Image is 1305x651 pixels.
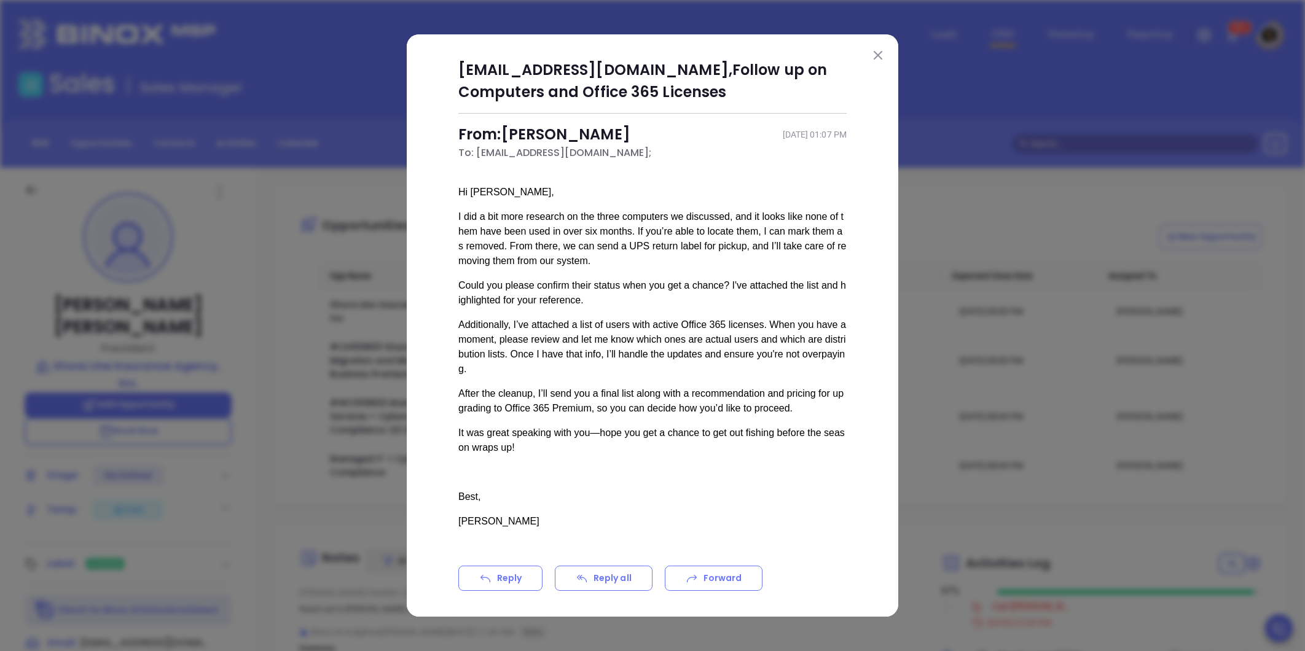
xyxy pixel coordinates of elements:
p: From: [PERSON_NAME] [458,123,847,146]
div: [PERSON_NAME] [458,514,847,529]
p: Forward [703,572,742,585]
p: Reply [497,572,522,585]
p: To: [458,146,847,160]
span: [EMAIL_ADDRESS][DOMAIN_NAME]; [476,146,651,160]
div: Additionally, I’ve attached a list of users with active Office 365 licenses. When you have a mome... [458,318,847,376]
div: Best, [458,489,847,504]
span: [DATE] 01:07 PM [783,123,847,146]
div: I did a bit more research on the three computers we discussed, and it looks like none of them hav... [458,209,847,268]
div: Hi [PERSON_NAME], [458,185,847,200]
img: close modal [874,51,882,60]
div: After the cleanup, I’ll send you a final list along with a recommendation and pricing for upgradi... [458,386,847,416]
p: [EMAIL_ADDRESS][DOMAIN_NAME] , Follow up on Computers and Office 365 Licenses [458,59,847,103]
div: It was great speaking with you—hope you get a chance to get out fishing before the season wraps up! [458,426,847,455]
div: Could you please confirm their status when you get a chance? I've attached the list and highlight... [458,278,847,308]
p: Reply all [594,572,632,585]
